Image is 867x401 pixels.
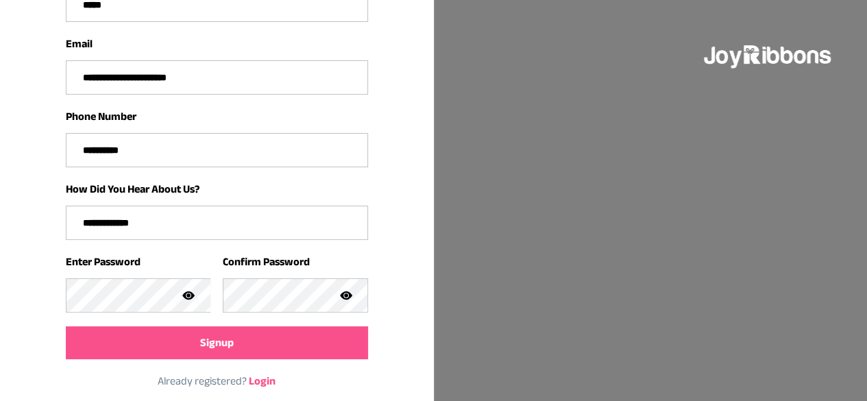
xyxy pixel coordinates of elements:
label: Email [66,38,93,49]
label: Confirm Password [223,256,310,267]
img: joyribbons [703,33,834,77]
label: Enter Password [66,256,141,267]
span: Signup [200,335,234,351]
button: Signup [66,326,368,359]
label: Phone Number [66,110,136,122]
p: Already registered? [66,373,368,389]
a: Login [249,375,276,387]
label: How Did You Hear About Us? [66,183,199,195]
